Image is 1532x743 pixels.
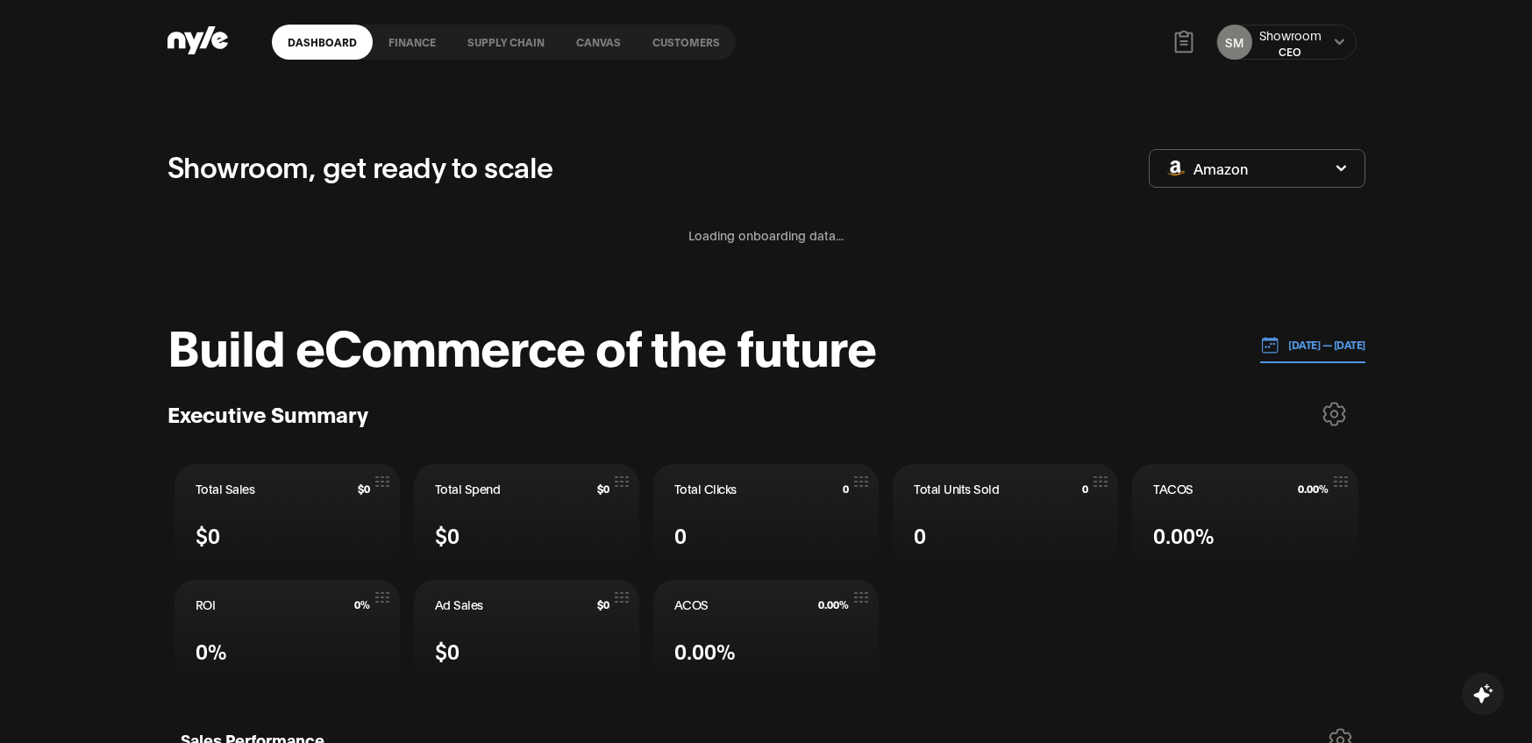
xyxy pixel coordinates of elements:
[818,598,849,611] span: 0.00%
[414,464,639,566] button: Total Spend$0$0
[167,318,876,371] h1: Build eCommerce of the future
[1260,327,1365,363] button: [DATE] — [DATE]
[414,580,639,682] button: Ad Sales$0$0
[435,519,460,550] span: $0
[637,25,736,60] a: Customers
[1153,519,1215,550] span: 0.00%
[597,482,609,495] span: $0
[196,519,220,550] span: $0
[674,480,737,497] span: Total Clicks
[167,400,368,427] h3: Executive Summary
[1149,149,1365,188] button: Amazon
[1217,25,1252,60] button: SM
[167,145,553,187] p: Showroom, get ready to scale
[597,598,609,611] span: $0
[196,635,227,666] span: 0%
[1132,464,1357,566] button: TACOS0.00%0.00%
[435,635,460,666] span: $0
[1279,337,1365,353] p: [DATE] — [DATE]
[674,596,709,613] span: ACOS
[373,25,452,60] a: finance
[1153,480,1194,497] span: TACOS
[167,204,1365,266] div: Loading onboarding data...
[560,25,637,60] a: Canvas
[1194,159,1248,178] span: Amazon
[175,580,400,682] button: ROI0%0%
[435,596,483,613] span: Ad Sales
[653,580,879,682] button: ACOS0.00%0.00%
[674,519,687,550] span: 0
[272,25,373,60] a: Dashboard
[196,480,255,497] span: Total Sales
[674,635,736,666] span: 0.00%
[1259,26,1322,59] button: ShowroomCEO
[1082,482,1088,495] span: 0
[354,598,370,611] span: 0%
[358,482,370,495] span: $0
[843,482,849,495] span: 0
[175,464,400,566] button: Total Sales$0$0
[893,464,1118,566] button: Total Units Sold00
[1260,335,1279,354] img: 01.01.24 — 07.01.24
[914,480,999,497] span: Total Units Sold
[435,480,501,497] span: Total Spend
[1259,44,1322,59] div: CEO
[914,519,926,550] span: 0
[452,25,560,60] a: Supply chain
[1259,26,1322,44] div: Showroom
[1167,161,1185,175] img: Amazon
[1298,482,1329,495] span: 0.00%
[653,464,879,566] button: Total Clicks00
[196,596,216,613] span: ROI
